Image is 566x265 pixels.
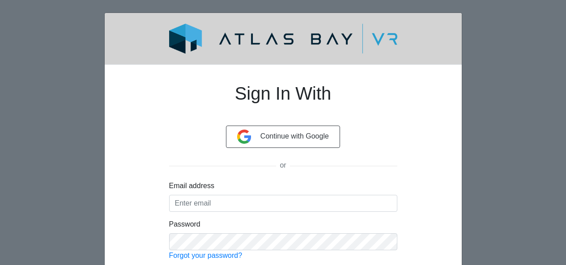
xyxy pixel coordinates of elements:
img: logo [148,24,419,54]
label: Email address [169,181,214,191]
span: or [276,161,289,169]
label: Password [169,219,200,230]
button: Continue with Google [226,126,340,148]
span: Continue with Google [260,132,329,140]
a: Forgot your password? [169,252,243,259]
iframe: Ybug feedback widget [7,247,60,265]
h1: Sign In With [169,72,397,126]
input: Enter email [169,195,397,212]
